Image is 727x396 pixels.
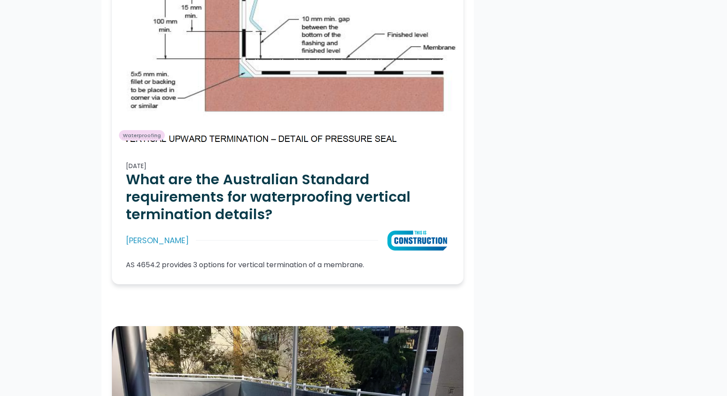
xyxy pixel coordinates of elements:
[126,171,449,223] h2: What are the Australian Standard requirements for waterproofing vertical termination details?
[126,162,449,171] div: [DATE]
[126,260,449,270] p: AS 4654.2 provides 3 options for vertical termination of a membrane.
[119,130,165,141] a: Waterproofing
[385,228,449,253] img: What are the Australian Standard requirements for waterproofing vertical termination details?
[112,148,463,284] a: [DATE]What are the Australian Standard requirements for waterproofing vertical termination detail...
[126,234,189,248] div: [PERSON_NAME]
